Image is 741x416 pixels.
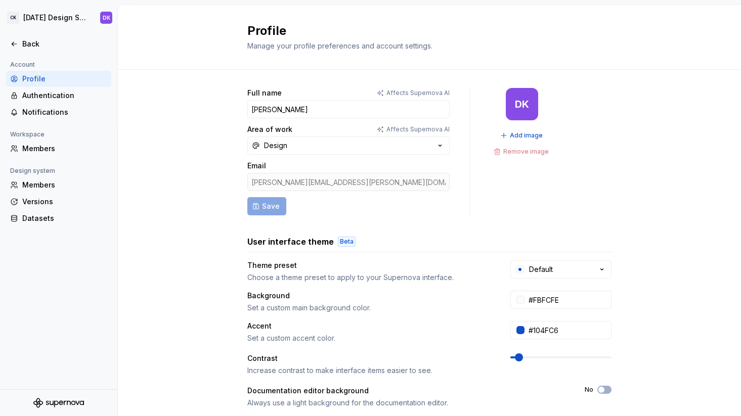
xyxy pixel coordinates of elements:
a: Datasets [6,210,111,226]
a: Members [6,177,111,193]
span: Add image [510,131,543,140]
div: Datasets [22,213,107,223]
p: Affects Supernova AI [386,89,450,97]
div: Beta [338,237,356,247]
svg: Supernova Logo [33,398,84,408]
p: Affects Supernova AI [386,125,450,133]
div: Design system [6,165,59,177]
div: Always use a light background for the documentation editor. [247,398,566,408]
div: [DATE] Design System [23,13,88,23]
div: Documentation editor background [247,386,369,396]
div: DK [515,100,529,108]
a: Notifications [6,104,111,120]
label: Full name [247,88,282,98]
div: Set a custom accent color. [247,333,492,343]
label: Email [247,161,266,171]
div: Design [264,141,287,151]
div: Choose a theme preset to apply to your Supernova interface. [247,272,492,283]
div: Versions [22,197,107,207]
div: Authentication [22,90,107,101]
button: Add image [497,128,547,143]
div: Members [22,144,107,154]
div: Increase contrast to make interface items easier to see. [247,365,492,376]
input: #104FC6 [525,321,612,339]
input: #FFFFFF [525,291,612,309]
a: Authentication [6,87,111,104]
div: Theme preset [247,260,297,270]
div: CK [7,12,19,24]
div: Back [22,39,107,49]
span: Manage your profile preferences and account settings. [247,41,432,50]
div: Members [22,180,107,190]
h2: Profile [247,23,599,39]
a: Back [6,36,111,52]
div: Default [529,264,553,274]
div: Accent [247,321,272,331]
label: No [585,386,593,394]
button: CK[DATE] Design SystemDK [2,7,115,29]
div: Account [6,59,39,71]
div: DK [103,14,110,22]
div: Profile [22,74,107,84]
a: Members [6,141,111,157]
label: Area of work [247,124,292,134]
a: Profile [6,71,111,87]
div: Notifications [22,107,107,117]
div: Background [247,291,290,301]
div: Workspace [6,128,49,141]
div: Set a custom main background color. [247,303,492,313]
button: Default [510,260,612,279]
a: Versions [6,194,111,210]
h3: User interface theme [247,236,334,248]
div: Contrast [247,353,278,363]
